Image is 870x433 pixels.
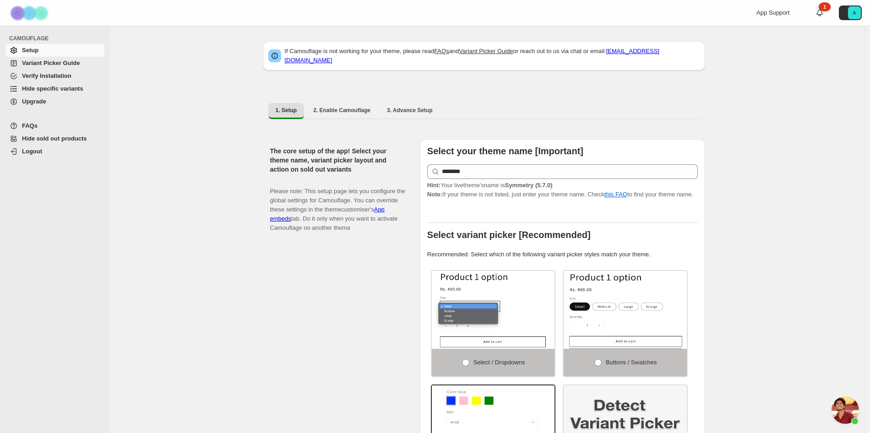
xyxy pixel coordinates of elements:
[604,191,627,198] a: this FAQ
[9,35,105,42] span: CAMOUFLAGE
[5,70,104,82] a: Verify Installation
[22,122,38,129] span: FAQs
[815,8,824,17] a: 1
[387,107,433,114] span: 3. Advance Setup
[22,98,46,105] span: Upgrade
[22,47,38,54] span: Setup
[313,107,370,114] span: 2. Enable Camouflage
[270,178,405,233] p: Please note: This setup page lets you configure the global settings for Camouflage. You can overr...
[819,2,831,11] div: 1
[427,191,442,198] strong: Note:
[432,271,555,349] img: Select / Dropdowns
[756,9,789,16] span: App Support
[839,5,862,20] button: Avatar with initials A
[22,148,42,155] span: Logout
[285,47,700,65] p: If Camouflage is not working for your theme, please read and or reach out to us via chat or email:
[459,48,513,54] a: Variant Picker Guide
[473,359,525,366] span: Select / Dropdowns
[606,359,657,366] span: Buttons / Swatches
[276,107,297,114] span: 1. Setup
[564,271,687,349] img: Buttons / Swatches
[5,145,104,158] a: Logout
[853,10,856,16] text: A
[505,182,552,189] strong: Symmetry (5.7.0)
[427,250,698,259] p: Recommended: Select which of the following variant picker styles match your theme.
[22,85,83,92] span: Hide specific variants
[427,182,441,189] strong: Hint:
[22,135,87,142] span: Hide sold out products
[7,0,53,26] img: Camouflage
[5,132,104,145] a: Hide sold out products
[5,119,104,132] a: FAQs
[5,44,104,57] a: Setup
[5,95,104,108] a: Upgrade
[427,146,583,156] b: Select your theme name [Important]
[5,57,104,70] a: Variant Picker Guide
[427,181,698,199] p: If your theme is not listed, just enter your theme name. Check to find your theme name.
[848,6,861,19] span: Avatar with initials A
[427,182,553,189] span: Your live theme's name is
[434,48,449,54] a: FAQs
[22,72,71,79] span: Verify Installation
[5,82,104,95] a: Hide specific variants
[270,146,405,174] h2: The core setup of the app! Select your theme name, variant picker layout and action on sold out v...
[22,60,80,66] span: Variant Picker Guide
[427,230,591,240] b: Select variant picker [Recommended]
[832,396,859,424] div: Open chat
